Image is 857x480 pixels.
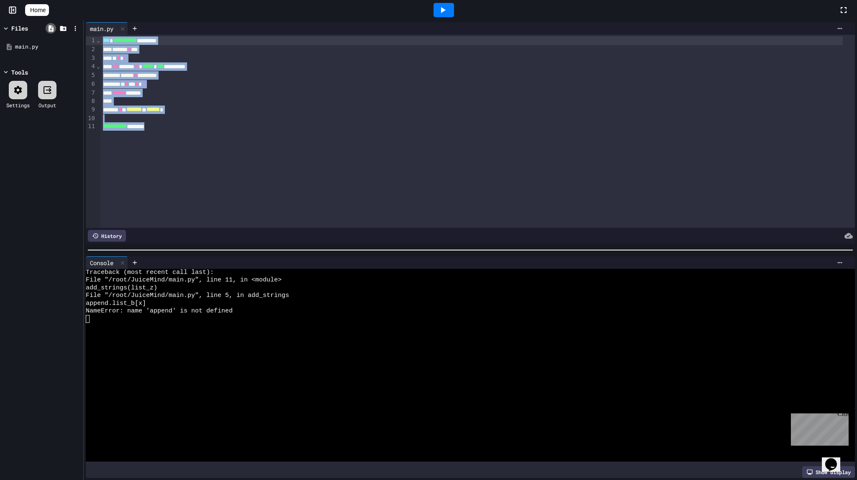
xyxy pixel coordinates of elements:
[86,307,233,315] span: NameError: name 'append' is not defined
[86,89,96,98] div: 7
[86,256,128,269] div: Console
[86,284,157,292] span: add_strings(list_z)
[822,446,849,472] iframe: chat widget
[86,36,96,45] div: 1
[3,3,58,53] div: Chat with us now!Close
[86,45,96,54] div: 2
[86,269,214,276] span: Traceback (most recent call last):
[86,62,96,71] div: 4
[788,410,849,446] iframe: chat widget
[86,292,289,299] span: File "/root/JuiceMind/main.py", line 5, in add_strings
[86,122,96,131] div: 11
[86,114,96,123] div: 10
[86,22,128,35] div: main.py
[96,37,100,44] span: Fold line
[6,101,30,109] div: Settings
[86,106,96,114] div: 9
[86,24,118,33] div: main.py
[86,71,96,80] div: 5
[11,24,28,33] div: Files
[15,43,80,51] div: main.py
[25,4,49,16] a: Home
[88,230,126,242] div: History
[30,6,46,14] span: Home
[86,97,96,106] div: 8
[86,300,146,307] span: append.list_b[x]
[86,80,96,89] div: 6
[86,258,118,267] div: Console
[96,63,100,70] span: Fold line
[86,54,96,63] div: 3
[802,466,855,478] div: Show display
[86,276,282,284] span: File "/root/JuiceMind/main.py", line 11, in <module>
[38,101,56,109] div: Output
[11,68,28,77] div: Tools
